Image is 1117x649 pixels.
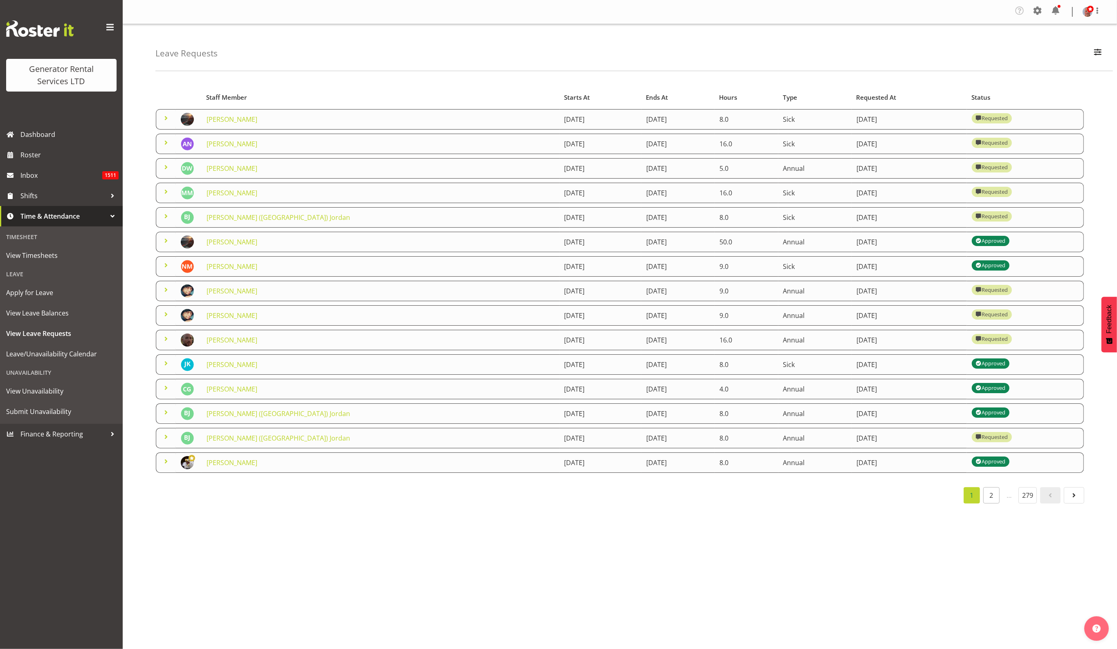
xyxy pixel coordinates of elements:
div: Approved [976,236,1005,246]
div: Staff Member [206,93,555,102]
span: View Timesheets [6,249,117,262]
td: [DATE] [560,281,641,301]
td: 9.0 [715,281,778,301]
td: [DATE] [641,354,715,375]
td: [DATE] [852,281,967,301]
a: [PERSON_NAME] [207,336,257,345]
img: daniel-watkinson6026.jpg [181,162,194,175]
td: 50.0 [715,232,778,252]
a: Submit Unavailability [2,401,121,422]
td: [DATE] [560,452,641,473]
td: [DATE] [641,183,715,203]
td: 8.0 [715,403,778,424]
div: Approved [976,407,1005,417]
a: [PERSON_NAME] [207,139,257,148]
td: [DATE] [641,281,715,301]
td: [DATE] [852,403,967,424]
a: View Unavailability [2,381,121,401]
span: Submit Unavailability [6,405,117,418]
td: [DATE] [852,379,967,399]
a: [PERSON_NAME] [207,237,257,246]
div: Starts At [564,93,636,102]
a: [PERSON_NAME] ([GEOGRAPHIC_DATA]) Jordan [207,213,350,222]
td: [DATE] [560,232,641,252]
td: 16.0 [715,183,778,203]
img: andrew-crenfeldtab2e0c3de70d43fd7286f7b271d34304.png [181,456,194,469]
td: Sick [778,134,852,154]
td: 8.0 [715,109,778,130]
div: Approved [976,383,1005,393]
div: Leave [2,266,121,282]
td: Sick [778,183,852,203]
td: Annual [778,281,852,301]
td: [DATE] [560,330,641,350]
a: View Leave Balances [2,303,121,323]
td: [DATE] [641,109,715,130]
td: Annual [778,158,852,179]
td: 16.0 [715,134,778,154]
div: Ends At [646,93,710,102]
div: Approved [976,457,1005,466]
div: Requested [976,138,1008,148]
td: [DATE] [560,305,641,326]
td: Annual [778,452,852,473]
td: Annual [778,403,852,424]
a: [PERSON_NAME] [207,164,257,173]
td: [DATE] [852,232,967,252]
td: [DATE] [641,207,715,228]
div: Requested [976,211,1008,221]
img: brendan-jordan2061.jpg [181,211,194,224]
img: caleb-phillipsa4a316e2ef29cab6356cc7a40f04045f.png [181,309,194,322]
td: [DATE] [852,305,967,326]
div: Requested [976,285,1008,295]
td: [DATE] [852,183,967,203]
div: Requested [976,432,1008,442]
div: Requested [976,309,1008,319]
div: Requested [976,187,1008,197]
a: [PERSON_NAME] [207,262,257,271]
span: 1511 [102,171,119,179]
img: Rosterit website logo [6,20,74,37]
td: [DATE] [641,452,715,473]
div: Hours [719,93,773,102]
td: [DATE] [641,256,715,277]
td: [DATE] [852,134,967,154]
img: aaron-naish5730.jpg [181,137,194,150]
td: [DATE] [560,256,641,277]
td: [DATE] [560,134,641,154]
div: Unavailability [2,364,121,381]
td: [DATE] [641,428,715,448]
span: Feedback [1106,305,1113,333]
img: chris-fry713a93f5bd2e892ba2382d9a4853c96d.png [181,113,194,126]
span: Apply for Leave [6,286,117,299]
a: 279 [1018,487,1037,504]
span: Finance & Reporting [20,428,106,440]
img: brendan-jordan2061.jpg [181,407,194,420]
button: Filter Employees [1089,45,1106,63]
td: [DATE] [641,158,715,179]
td: [DATE] [560,403,641,424]
a: [PERSON_NAME] [207,115,257,124]
a: [PERSON_NAME] [207,360,257,369]
img: michael-marshall176.jpg [181,186,194,199]
div: Timesheet [2,228,121,245]
img: nathan-maxwell11248.jpg [181,260,194,273]
td: [DATE] [852,428,967,448]
div: Requested [976,162,1008,172]
a: [PERSON_NAME] [207,311,257,320]
td: Annual [778,379,852,399]
div: Requested At [856,93,962,102]
td: Annual [778,428,852,448]
td: 8.0 [715,354,778,375]
a: Apply for Leave [2,282,121,303]
td: 8.0 [715,428,778,448]
td: [DATE] [852,109,967,130]
div: Generator Rental Services LTD [14,63,108,87]
td: Sick [778,354,852,375]
td: [DATE] [560,379,641,399]
td: 9.0 [715,305,778,326]
span: Roster [20,149,119,161]
span: View Leave Requests [6,327,117,340]
td: [DATE] [641,330,715,350]
img: sam-peters5a117f00e86273b80789cf7ac38fd9d9.png [181,333,194,347]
